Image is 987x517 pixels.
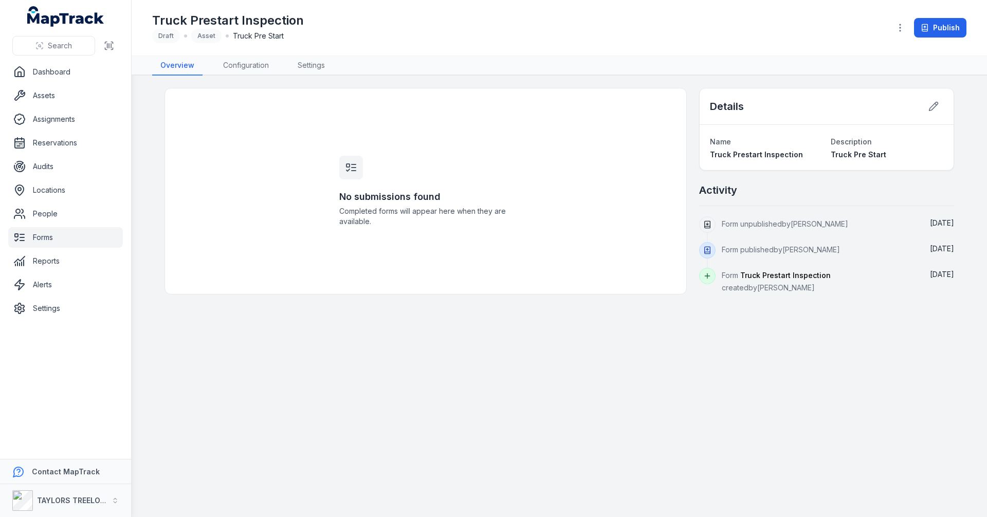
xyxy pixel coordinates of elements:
[914,18,966,38] button: Publish
[930,244,954,253] span: [DATE]
[710,137,731,146] span: Name
[930,218,954,227] span: [DATE]
[152,56,203,76] a: Overview
[8,109,123,130] a: Assignments
[191,29,222,43] div: Asset
[8,156,123,177] a: Audits
[710,99,744,114] h2: Details
[740,271,831,280] span: Truck Prestart Inspection
[12,36,95,56] button: Search
[289,56,333,76] a: Settings
[699,183,737,197] h2: Activity
[339,206,512,227] span: Completed forms will appear here when they are available.
[32,467,100,476] strong: Contact MapTrack
[8,298,123,319] a: Settings
[152,12,304,29] h1: Truck Prestart Inspection
[722,271,831,292] span: Form created by [PERSON_NAME]
[8,62,123,82] a: Dashboard
[831,137,872,146] span: Description
[48,41,72,51] span: Search
[152,29,180,43] div: Draft
[37,496,123,505] strong: TAYLORS TREELOPPING
[339,190,512,204] h3: No submissions found
[831,150,886,159] span: Truck Pre Start
[8,204,123,224] a: People
[8,274,123,295] a: Alerts
[930,270,954,279] time: 02/09/2025, 2:00:05 pm
[233,31,284,41] span: Truck Pre Start
[710,150,803,159] span: Truck Prestart Inspection
[722,245,840,254] span: Form published by [PERSON_NAME]
[8,180,123,200] a: Locations
[722,219,848,228] span: Form unpublished by [PERSON_NAME]
[930,270,954,279] span: [DATE]
[930,218,954,227] time: 02/09/2025, 2:14:06 pm
[215,56,277,76] a: Configuration
[930,244,954,253] time: 02/09/2025, 2:13:56 pm
[27,6,104,27] a: MapTrack
[8,133,123,153] a: Reservations
[8,85,123,106] a: Assets
[8,227,123,248] a: Forms
[8,251,123,271] a: Reports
